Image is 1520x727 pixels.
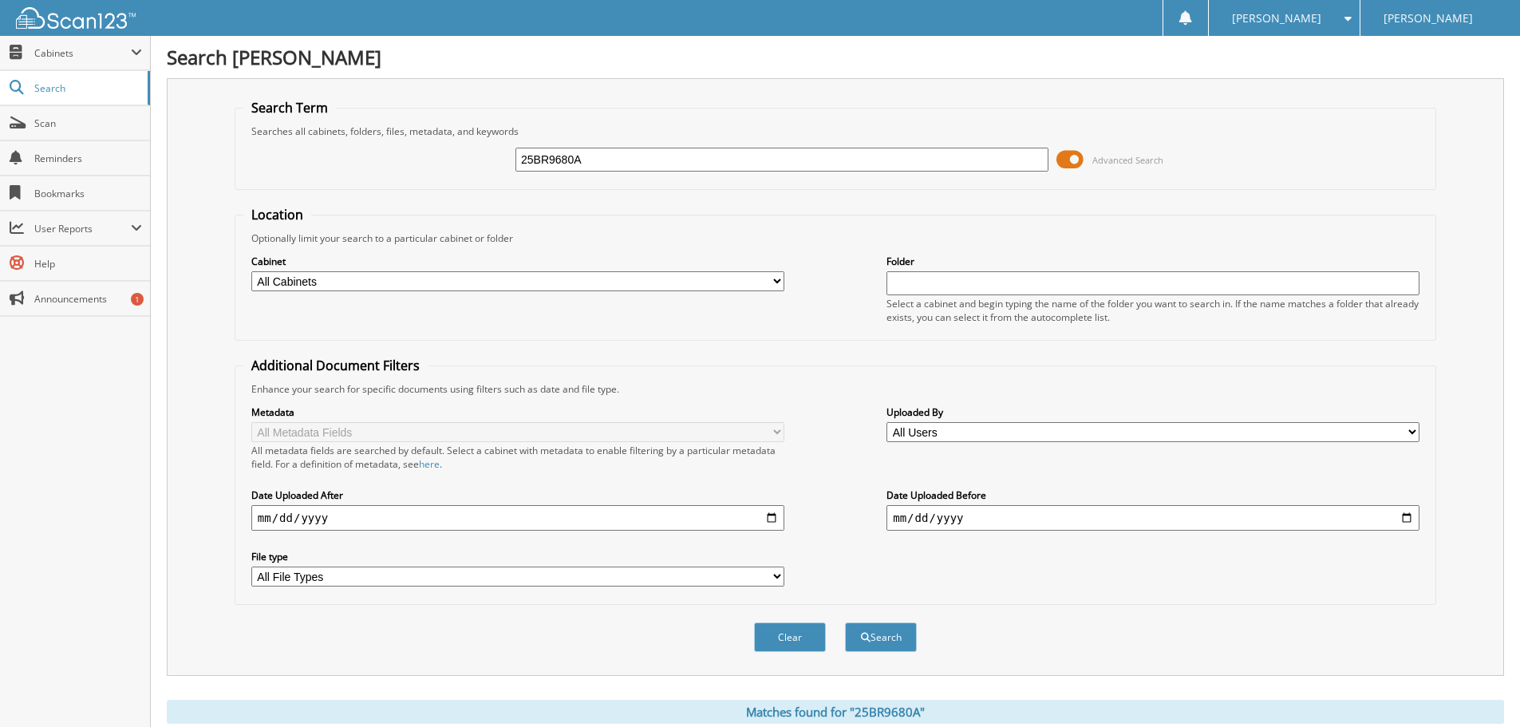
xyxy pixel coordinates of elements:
[419,457,440,471] a: here
[886,255,1419,268] label: Folder
[34,46,131,60] span: Cabinets
[251,405,784,419] label: Metadata
[34,187,142,200] span: Bookmarks
[1232,14,1321,23] span: [PERSON_NAME]
[1092,154,1163,166] span: Advanced Search
[243,382,1427,396] div: Enhance your search for specific documents using filters such as date and file type.
[243,99,336,117] legend: Search Term
[243,206,311,223] legend: Location
[34,257,142,271] span: Help
[251,444,784,471] div: All metadata fields are searched by default. Select a cabinet with metadata to enable filtering b...
[886,405,1419,419] label: Uploaded By
[34,222,131,235] span: User Reports
[34,117,142,130] span: Scan
[251,488,784,502] label: Date Uploaded After
[167,700,1504,724] div: Matches found for "25BR9680A"
[251,550,784,563] label: File type
[243,231,1427,245] div: Optionally limit your search to a particular cabinet or folder
[34,81,140,95] span: Search
[845,622,917,652] button: Search
[886,505,1419,531] input: end
[16,7,136,29] img: scan123-logo-white.svg
[243,357,428,374] legend: Additional Document Filters
[34,292,142,306] span: Announcements
[754,622,826,652] button: Clear
[243,124,1427,138] div: Searches all cabinets, folders, files, metadata, and keywords
[34,152,142,165] span: Reminders
[1384,14,1473,23] span: [PERSON_NAME]
[131,293,144,306] div: 1
[251,255,784,268] label: Cabinet
[886,297,1419,324] div: Select a cabinet and begin typing the name of the folder you want to search in. If the name match...
[167,44,1504,70] h1: Search [PERSON_NAME]
[886,488,1419,502] label: Date Uploaded Before
[251,505,784,531] input: start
